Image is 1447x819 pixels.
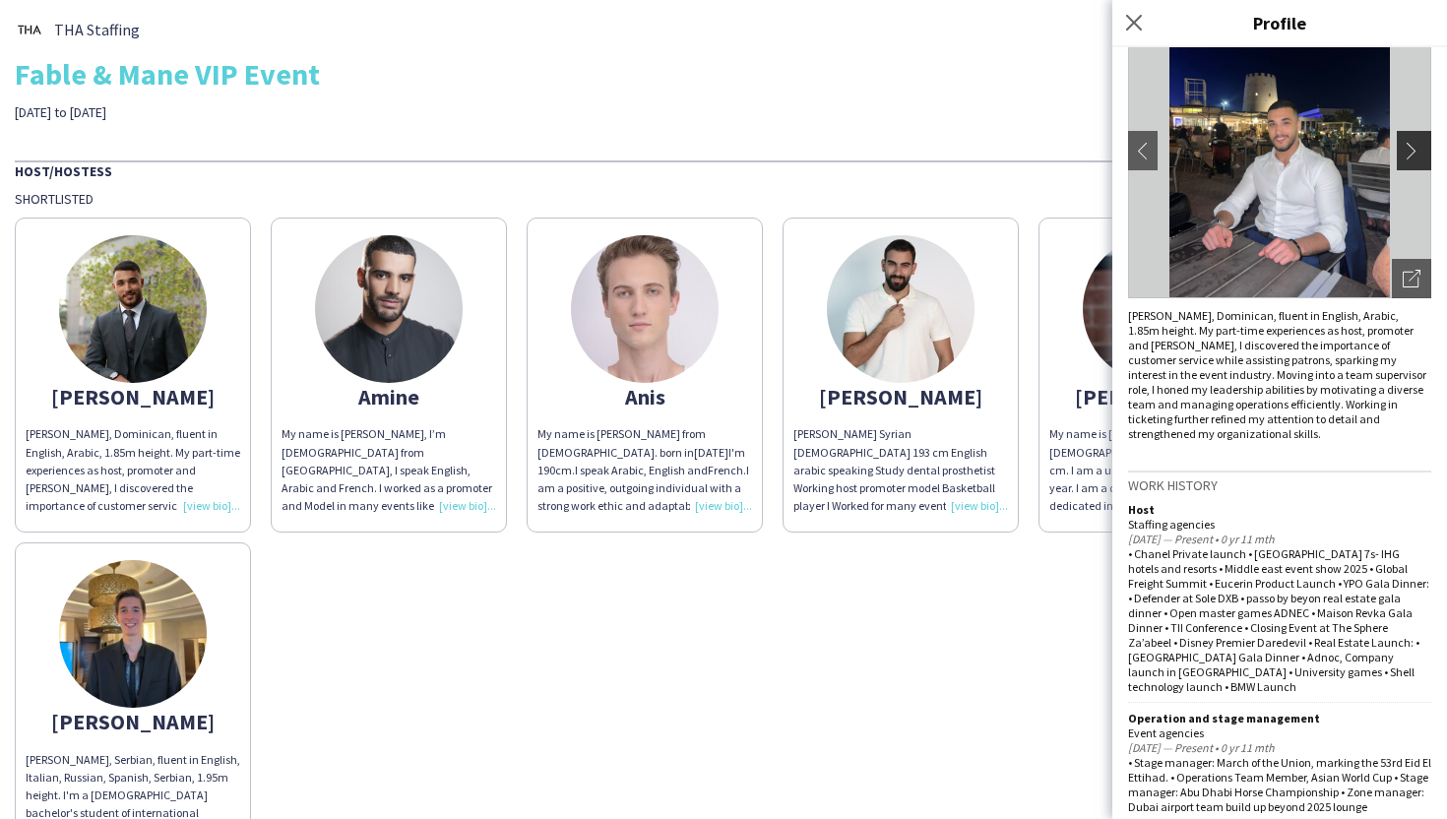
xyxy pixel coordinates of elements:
[1083,235,1230,383] img: thumb-6553e9e31a458.jpg
[708,463,743,477] span: French
[15,59,1432,89] div: Fable & Mane VIP Event
[59,235,207,383] img: thumb-3b4bedbe-2bfe-446a-a964-4b882512f058.jpg
[15,15,44,44] img: thumb-0b1c4840-441c-4cf7-bc0f-fa59e8b685e2..jpg
[1128,517,1431,532] div: Staffing agencies
[15,160,1432,180] div: Host/Hostess
[1128,740,1431,755] div: [DATE] — Present • 0 yr 11 mth
[26,425,240,515] div: [PERSON_NAME], Dominican, fluent in English, Arabic, 1.85m height. My part-time experiences as ho...
[1049,425,1264,515] div: My name is [PERSON_NAME], I am from [DEMOGRAPHIC_DATA], speak English, 185 cm. I am a university ...
[15,190,1432,208] div: Shortlisted
[282,425,496,515] div: My name is [PERSON_NAME], I’m [DEMOGRAPHIC_DATA] from [GEOGRAPHIC_DATA], I speak English, Arabic ...
[26,713,240,730] div: [PERSON_NAME]
[571,235,719,383] img: thumb-63ff74acda6c5.jpeg
[15,103,511,121] div: [DATE] to [DATE]
[537,388,752,406] div: Anis
[1128,532,1431,546] div: [DATE] — Present • 0 yr 11 mth
[1128,546,1431,694] div: • Chanel Private launch • [GEOGRAPHIC_DATA] 7s- IHG hotels and resorts • Middle east event show 2...
[1049,388,1264,406] div: [PERSON_NAME]
[793,388,1008,406] div: [PERSON_NAME]
[1112,10,1447,35] h3: Profile
[694,445,728,460] span: [DATE]
[1128,755,1431,814] div: • Stage manager: March of the Union, marking the 53rd Eid El Ettihad. • Operations Team Member, A...
[1128,476,1431,494] h3: Work history
[1128,502,1431,517] div: Host
[1128,725,1431,740] div: Event agencies
[59,560,207,708] img: thumb-681c249d7f84c.jpeg
[575,463,708,477] span: I speak Arabic, English and
[54,21,140,38] span: THA Staffing
[1128,3,1431,298] img: Crew avatar or photo
[282,388,496,406] div: Amine
[537,426,706,459] span: My name is [PERSON_NAME] from [DEMOGRAPHIC_DATA]. born in
[315,235,463,383] img: thumb-6531188bdb521.jpeg
[26,388,240,406] div: [PERSON_NAME]
[1128,711,1431,725] div: Operation and stage management
[537,445,745,477] span: I'm 190cm.
[793,425,1008,515] div: [PERSON_NAME] Syrian [DEMOGRAPHIC_DATA] 193 cm English arabic speaking Study dental prosthetist W...
[827,235,975,383] img: thumb-66d43ad786d2c.jpg
[1392,259,1431,298] div: Open photos pop-in
[1128,308,1431,441] div: [PERSON_NAME], Dominican, fluent in English, Arabic, 1.85m height. My part-time experiences as ho...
